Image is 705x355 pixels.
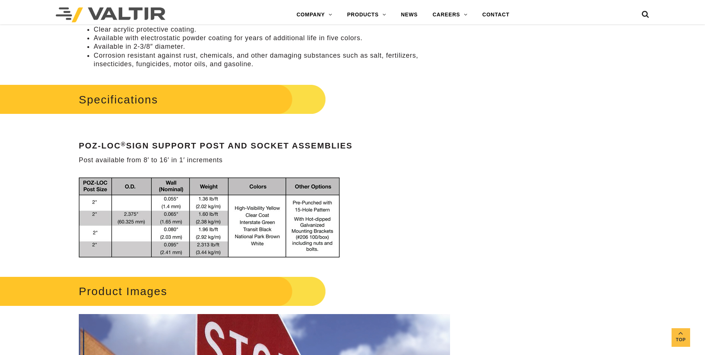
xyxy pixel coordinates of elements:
a: CAREERS [425,7,475,22]
span: Top [672,336,690,344]
a: PRODUCTS [340,7,394,22]
li: Clear acrylic protective coating. [94,25,450,34]
a: CONTACT [475,7,517,22]
a: Top [672,328,690,347]
strong: POZ-LOC Sign Support Post and Socket Assemblies [79,141,353,150]
li: Available in 2-3/8″ diameter. [94,42,450,51]
sup: ® [121,141,126,147]
a: NEWS [394,7,425,22]
a: COMPANY [289,7,340,22]
p: Post available from 8′ to 16′ in 1′ increments [79,156,450,164]
img: Valtir [56,7,165,22]
li: Corrosion resistant against rust, chemicals, and other damaging substances such as salt, fertiliz... [94,51,450,69]
li: Available with electrostatic powder coating for years of additional life in five colors. [94,34,450,42]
